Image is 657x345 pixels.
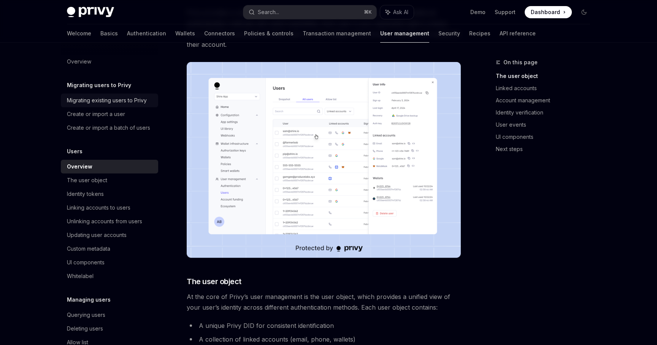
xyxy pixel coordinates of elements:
h5: Managing users [67,295,111,304]
span: At the core of Privy’s user management is the user object, which provides a unified view of your ... [187,291,461,313]
div: Unlinking accounts from users [67,217,142,226]
div: Querying users [67,310,105,320]
h5: Users [67,147,83,156]
a: Wallets [175,24,195,43]
span: The user object [187,276,241,287]
a: Basics [100,24,118,43]
div: Overview [67,57,91,66]
h5: Migrating users to Privy [67,81,131,90]
div: The user object [67,176,107,185]
a: Welcome [67,24,91,43]
a: UI components [61,256,158,269]
img: images/Users2.png [187,62,461,258]
div: Whitelabel [67,272,94,281]
a: User events [496,119,596,131]
div: Create or import a batch of users [67,123,150,132]
a: Connectors [204,24,235,43]
a: Custom metadata [61,242,158,256]
a: Authentication [127,24,166,43]
a: Whitelabel [61,269,158,283]
a: Demo [470,8,486,16]
a: Identity tokens [61,187,158,201]
a: User management [380,24,429,43]
div: Custom metadata [67,244,110,253]
a: Linking accounts to users [61,201,158,215]
span: Ask AI [393,8,408,16]
a: The user object [496,70,596,82]
a: Dashboard [525,6,572,18]
span: ⌘ K [364,9,372,15]
a: Overview [61,55,158,68]
a: Create or import a batch of users [61,121,158,135]
div: Identity tokens [67,189,104,199]
li: A unique Privy DID for consistent identification [187,320,461,331]
a: Next steps [496,143,596,155]
span: Dashboard [531,8,560,16]
div: Overview [67,162,92,171]
a: UI components [496,131,596,143]
button: Ask AI [380,5,414,19]
a: Querying users [61,308,158,322]
a: Updating user accounts [61,228,158,242]
a: API reference [500,24,536,43]
li: A collection of linked accounts (email, phone, wallets) [187,334,461,345]
a: Unlinking accounts from users [61,215,158,228]
div: Deleting users [67,324,103,333]
a: Recipes [469,24,490,43]
a: Create or import a user [61,107,158,121]
div: Updating user accounts [67,231,127,240]
button: Search...⌘K [243,5,376,19]
a: Linked accounts [496,82,596,94]
a: Account management [496,94,596,107]
div: Linking accounts to users [67,203,130,212]
button: Toggle dark mode [578,6,590,18]
a: Migrating existing users to Privy [61,94,158,107]
a: Security [438,24,460,43]
a: Deleting users [61,322,158,335]
div: Migrating existing users to Privy [67,96,147,105]
div: Search... [258,8,279,17]
a: Support [495,8,516,16]
div: Create or import a user [67,110,125,119]
a: Policies & controls [244,24,294,43]
a: The user object [61,173,158,187]
a: Identity verification [496,107,596,119]
img: dark logo [67,7,114,17]
a: Transaction management [303,24,371,43]
a: Overview [61,160,158,173]
span: On this page [503,58,538,67]
div: UI components [67,258,105,267]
